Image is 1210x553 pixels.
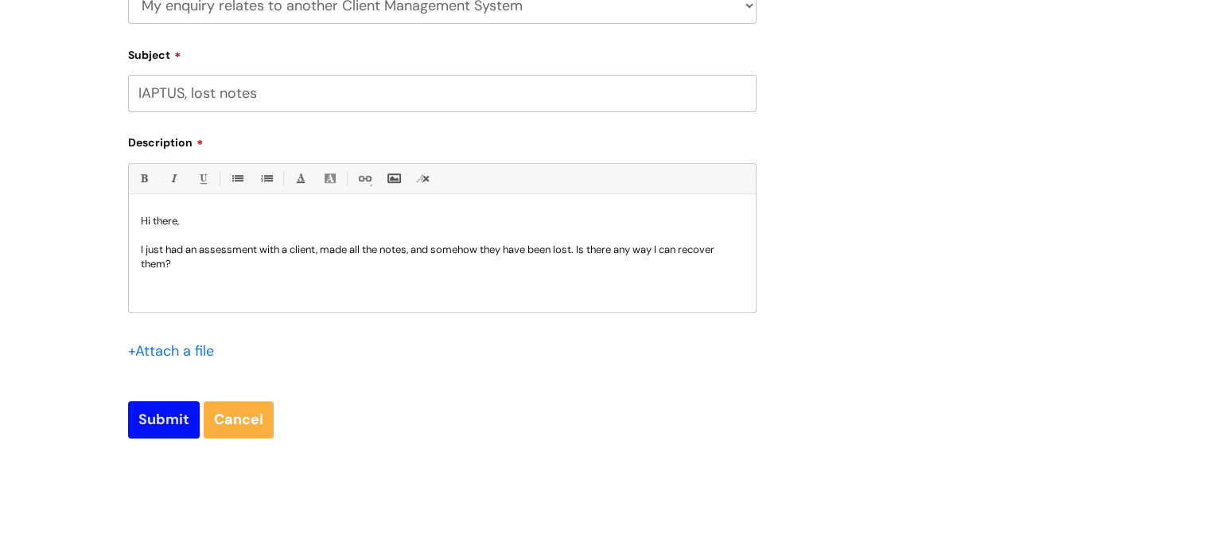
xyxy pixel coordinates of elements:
[354,169,374,189] a: Link
[128,401,200,438] input: Submit
[413,169,433,189] a: Remove formatting (Ctrl-\)
[141,243,744,271] p: I just had an assessment with a client, made all the notes, and somehow they have been lost. Is t...
[128,130,757,150] label: Description
[320,169,340,189] a: Back Color
[256,169,276,189] a: 1. Ordered List (Ctrl-Shift-8)
[227,169,247,189] a: • Unordered List (Ctrl-Shift-7)
[141,214,744,228] p: Hi there,
[193,169,212,189] a: Underline(Ctrl-U)
[134,169,154,189] a: Bold (Ctrl-B)
[383,169,403,189] a: Insert Image...
[204,401,274,438] a: Cancel
[290,169,310,189] a: Font Color
[128,43,757,62] label: Subject
[128,338,224,364] div: Attach a file
[163,169,183,189] a: Italic (Ctrl-I)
